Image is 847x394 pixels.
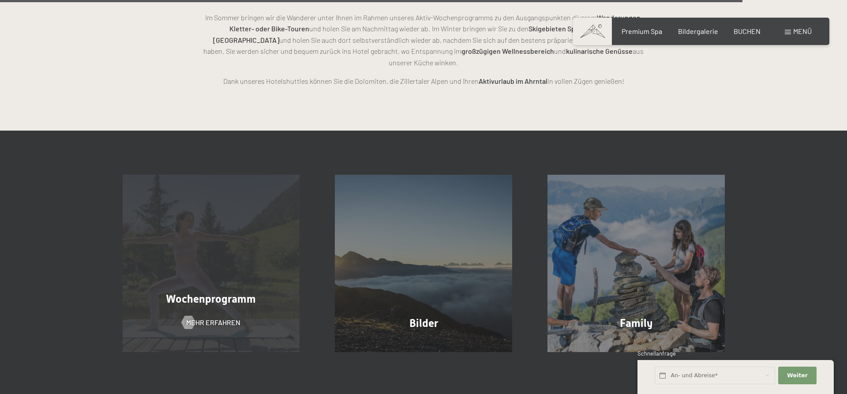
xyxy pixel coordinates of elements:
[678,27,718,35] a: Bildergalerie
[778,367,816,385] button: Weiter
[622,27,662,35] a: Premium Spa
[166,293,256,305] span: Wochenprogramm
[203,12,644,68] p: Im Sommer bringen wir die Wanderer unter Ihnen im Rahmen unseres Aktiv-Wochenprogramms zu den Aus...
[213,24,618,44] strong: Skigebieten Speikboden und [GEOGRAPHIC_DATA]
[530,175,742,352] a: Aktivurlaub im Wellnesshotel - Hotel mit Fitnessstudio - Yogaraum Family
[461,47,554,55] strong: großzügigen Wellnessbereich
[409,317,438,330] span: Bilder
[734,27,761,35] a: BUCHEN
[620,317,652,330] span: Family
[787,371,808,379] span: Weiter
[479,77,547,85] strong: Aktivurlaub im Ahrntal
[105,175,318,352] a: Aktivurlaub im Wellnesshotel - Hotel mit Fitnessstudio - Yogaraum Wochenprogramm Mehr erfahren
[566,47,633,55] strong: kulinarische Genüsse
[203,75,644,87] p: Dank unseres Hotelshuttles können Sie die Dolomiten, die Zillertaler Alpen und Ihren in vollen Zü...
[793,27,812,35] span: Menü
[317,175,530,352] a: Aktivurlaub im Wellnesshotel - Hotel mit Fitnessstudio - Yogaraum Bilder
[637,350,676,357] span: Schnellanfrage
[186,318,240,327] span: Mehr erfahren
